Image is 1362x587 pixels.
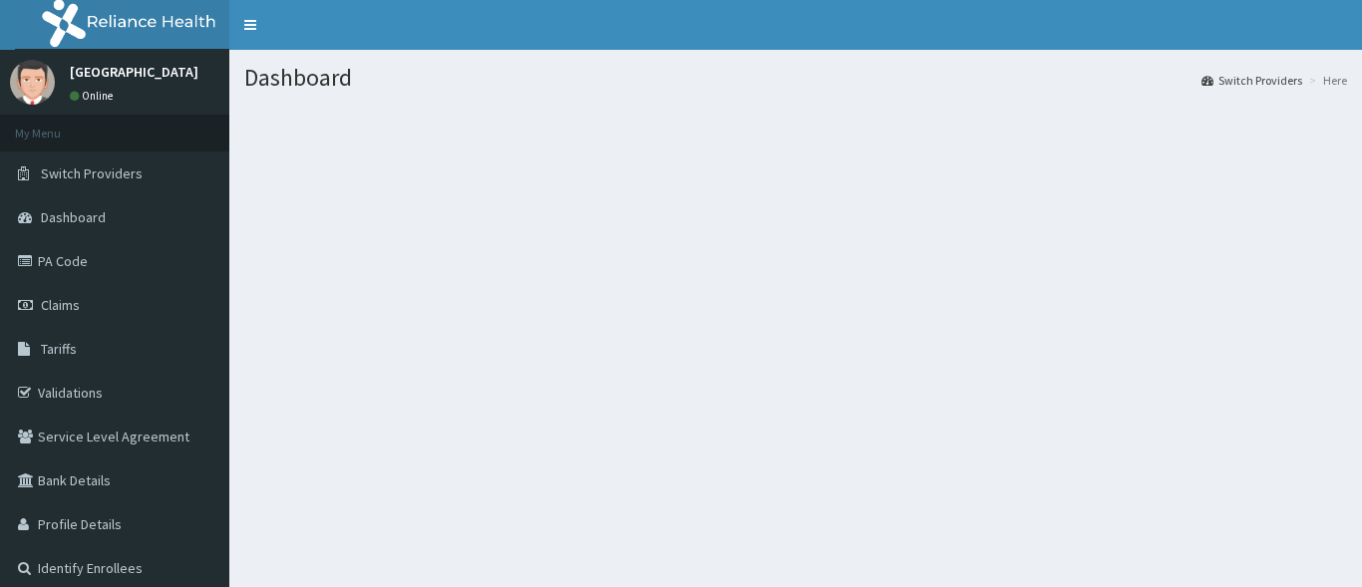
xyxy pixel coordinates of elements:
[244,65,1347,91] h1: Dashboard
[70,89,118,103] a: Online
[41,164,143,182] span: Switch Providers
[10,60,55,105] img: User Image
[70,65,198,79] p: [GEOGRAPHIC_DATA]
[1304,72,1347,89] li: Here
[41,208,106,226] span: Dashboard
[1201,72,1302,89] a: Switch Providers
[41,340,77,358] span: Tariffs
[41,296,80,314] span: Claims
